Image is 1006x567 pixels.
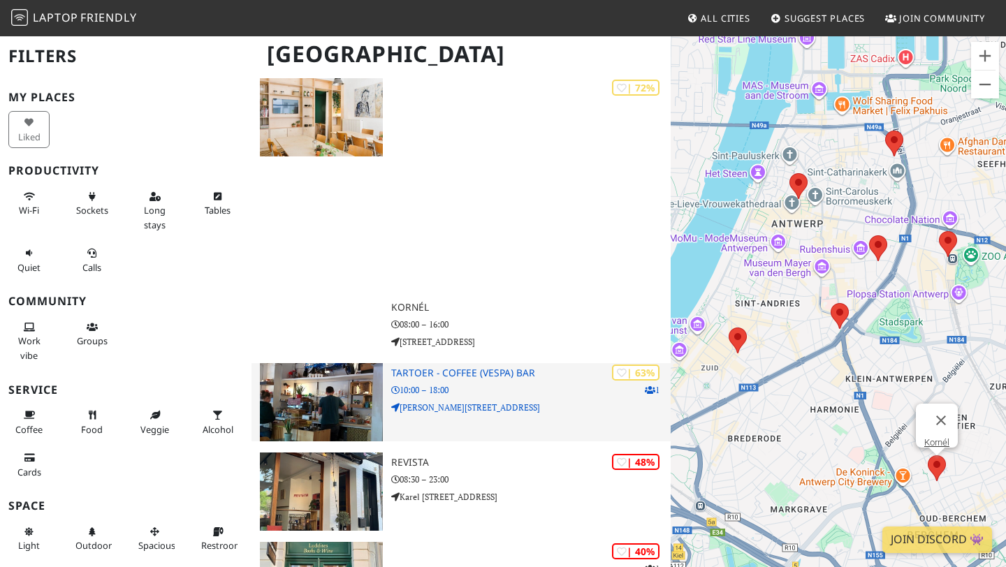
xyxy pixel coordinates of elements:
h3: Community [8,295,243,308]
button: Sockets [71,185,112,222]
span: Join Community [899,12,985,24]
h3: Productivity [8,164,243,177]
p: 10:00 – 18:00 [391,383,671,397]
span: People working [18,334,41,361]
span: Suggest Places [785,12,866,24]
p: [STREET_ADDRESS] [391,335,671,348]
a: Revista | 48% Revista 08:30 – 23:00 Karel [STREET_ADDRESS] [251,452,671,531]
div: | 48% [612,454,659,470]
button: Outdoor [71,520,112,557]
span: Alcohol [203,423,233,436]
button: Alcohol [197,404,238,441]
button: Long stays [134,185,175,236]
h3: Kornél [391,302,671,314]
a: Suggest Places [765,6,871,31]
a: Kornél | 72% Kornél 08:00 – 16:00 [STREET_ADDRESS] [251,78,671,352]
button: Quiet [8,242,50,279]
span: Credit cards [17,466,41,478]
button: Light [8,520,50,557]
span: Outdoor area [75,539,112,552]
button: Cards [8,446,50,483]
a: All Cities [681,6,756,31]
button: Restroom [197,520,238,557]
span: Spacious [138,539,175,552]
span: Coffee [15,423,43,436]
span: Laptop [33,10,78,25]
button: Zoom out [971,71,999,98]
a: Tartoer - Coffee (Vespa) Bar | 63% 1 Tartoer - Coffee (Vespa) Bar 10:00 – 18:00 [PERSON_NAME][STR... [251,363,671,441]
a: Join Community [880,6,991,31]
p: 08:30 – 23:00 [391,473,671,486]
span: Restroom [201,539,242,552]
h3: My Places [8,91,243,104]
h3: Service [8,383,243,397]
button: Food [71,404,112,441]
div: | 40% [612,543,659,559]
p: Karel [STREET_ADDRESS] [391,490,671,503]
span: Friendly [80,10,136,25]
span: Group tables [77,334,108,347]
h1: [GEOGRAPHIC_DATA] [256,35,668,73]
p: [PERSON_NAME][STREET_ADDRESS] [391,401,671,414]
p: 08:00 – 16:00 [391,318,671,331]
img: LaptopFriendly [11,9,28,26]
a: Kornél [924,437,949,448]
p: 1 [645,383,659,397]
span: Long stays [144,204,166,230]
img: Kornél [260,78,383,156]
button: Close [924,404,958,437]
span: Quiet [17,261,41,274]
button: Work vibe [8,316,50,367]
a: LaptopFriendly LaptopFriendly [11,6,137,31]
span: Veggie [140,423,169,436]
button: Wi-Fi [8,185,50,222]
div: | 63% [612,364,659,381]
button: Groups [71,316,112,353]
span: Work-friendly tables [205,204,231,216]
button: Coffee [8,404,50,441]
span: Stable Wi-Fi [19,204,39,216]
span: Natural light [18,539,40,552]
img: Tartoer - Coffee (Vespa) Bar [260,363,383,441]
span: Food [81,423,103,436]
button: Veggie [134,404,175,441]
h3: Space [8,499,243,513]
button: Zoom in [971,42,999,70]
button: Calls [71,242,112,279]
span: Video/audio calls [82,261,101,274]
button: Tables [197,185,238,222]
img: Revista [260,452,383,531]
h3: Tartoer - Coffee (Vespa) Bar [391,367,671,379]
span: Power sockets [76,204,108,216]
h3: Revista [391,457,671,469]
span: All Cities [701,12,750,24]
h2: Filters [8,35,243,78]
button: Spacious [134,520,175,557]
